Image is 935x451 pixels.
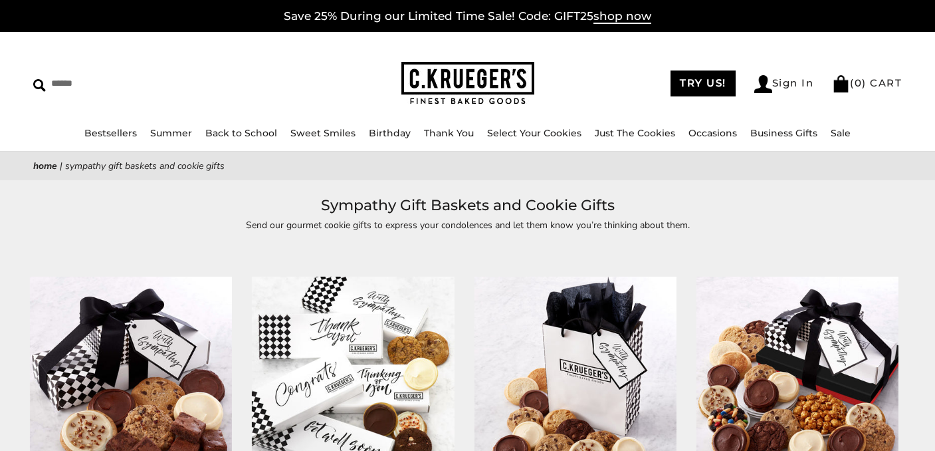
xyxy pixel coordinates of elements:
a: Summer [150,127,192,139]
img: C.KRUEGER'S [401,62,534,105]
img: Account [754,75,772,93]
a: Just The Cookies [595,127,675,139]
img: Bag [832,75,850,92]
nav: breadcrumbs [33,158,902,174]
a: Select Your Cookies [487,127,581,139]
span: | [60,160,62,172]
a: Birthday [369,127,411,139]
a: Sale [831,127,851,139]
a: Business Gifts [750,127,817,139]
span: 0 [855,76,863,89]
p: Send our gourmet cookie gifts to express your condolences and let them know you’re thinking about... [162,218,774,233]
a: Thank You [424,127,474,139]
a: Sweet Smiles [290,127,356,139]
img: Search [33,79,46,92]
a: Bestsellers [84,127,137,139]
a: (0) CART [832,76,902,89]
a: Home [33,160,57,172]
a: Sign In [754,75,814,93]
a: TRY US! [671,71,736,96]
a: Occasions [688,127,737,139]
h1: Sympathy Gift Baskets and Cookie Gifts [53,194,882,218]
span: shop now [593,9,651,24]
input: Search [33,73,237,94]
span: Sympathy Gift Baskets and Cookie Gifts [65,160,225,172]
a: Back to School [205,127,277,139]
a: Save 25% During our Limited Time Sale! Code: GIFT25shop now [284,9,651,24]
